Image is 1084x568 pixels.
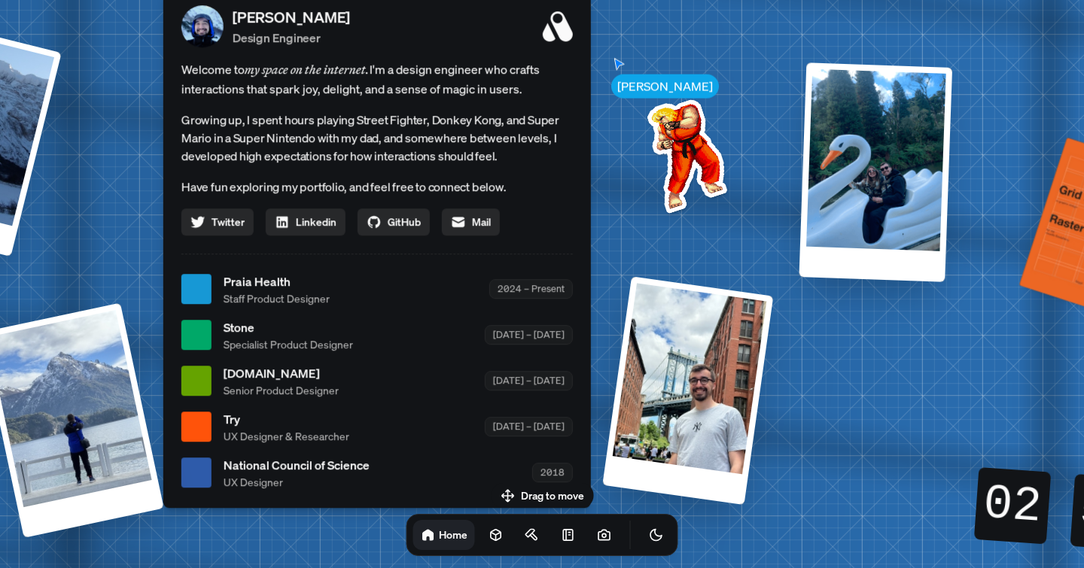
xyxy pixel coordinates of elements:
div: 2018 [532,463,573,482]
a: Linkedin [266,208,346,235]
span: Specialist Product Designer [224,336,353,352]
div: 2024 – Present [489,280,573,299]
span: Welcome to I'm a design engineer who crafts interactions that spark joy, delight, and a sense of ... [181,59,573,99]
div: [DATE] – [DATE] [485,418,573,436]
span: Try [224,410,349,428]
p: Have fun exploring my portfolio, and feel free to connect below. [181,177,573,196]
span: [DOMAIN_NAME] [224,364,339,382]
a: Home [413,520,475,550]
span: Twitter [212,214,245,229]
span: Praia Health [224,272,330,290]
span: National Council of Science [224,456,370,474]
a: Twitter [181,208,254,235]
p: Design Engineer [233,29,350,47]
span: Mail [472,214,491,229]
span: UX Designer [224,474,370,490]
div: [DATE] – [DATE] [485,326,573,345]
span: Senior Product Designer [224,382,339,398]
a: Mail [442,208,500,235]
img: Profile Picture [181,5,224,47]
p: Growing up, I spent hours playing Street Fighter, Donkey Kong, and Super Mario in a Super Nintend... [181,111,573,165]
span: Staff Product Designer [224,290,330,306]
a: GitHub [358,208,430,235]
span: UX Designer & Researcher [224,428,349,444]
span: Stone [224,318,353,336]
p: [PERSON_NAME] [233,6,350,29]
h1: Home [439,527,467,542]
div: [DATE] – [DATE] [485,372,573,390]
em: my space on the internet. [245,62,370,77]
span: GitHub [388,214,421,229]
img: Profile example [608,77,760,229]
span: Linkedin [296,214,336,229]
button: Toggle Theme [641,520,671,550]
